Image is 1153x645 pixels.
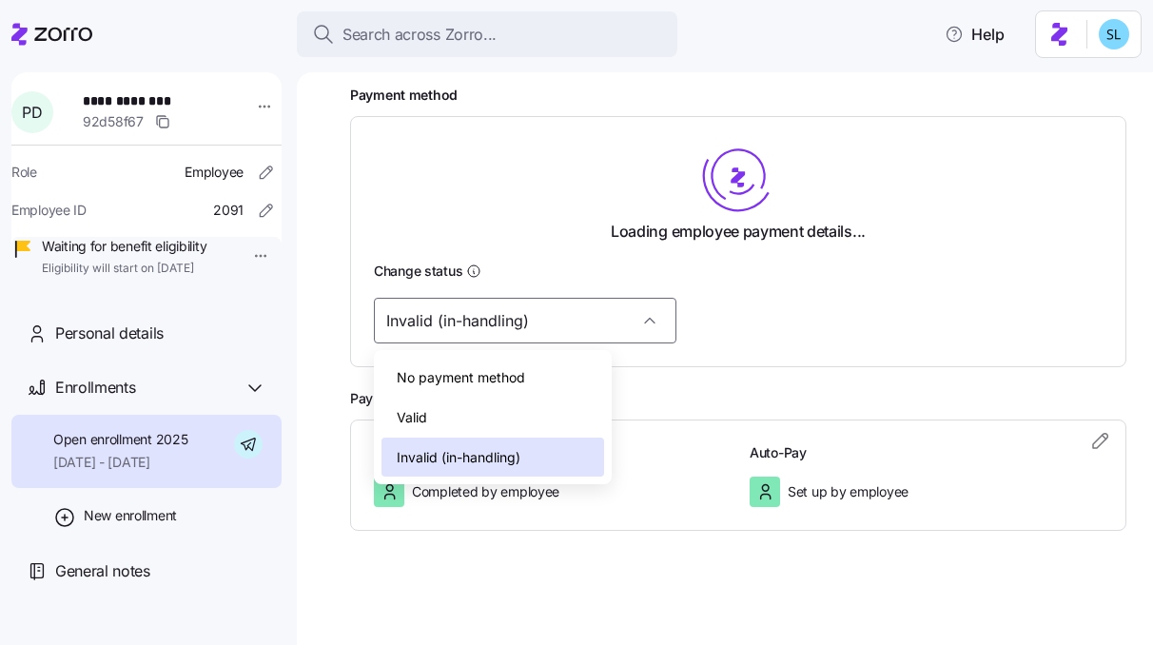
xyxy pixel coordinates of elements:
[412,482,559,501] span: Completed by employee
[213,201,244,220] span: 2091
[185,163,244,182] span: Employee
[83,112,144,131] span: 92d58f67
[350,87,1126,105] h2: Payment method
[22,105,42,120] span: P D
[297,11,677,57] button: Search across Zorro...
[55,376,135,400] span: Enrollments
[342,23,497,47] span: Search across Zorro...
[42,237,206,256] span: Waiting for benefit eligibility
[84,506,177,525] span: New enrollment
[42,261,206,277] span: Eligibility will start on [DATE]
[53,453,187,472] span: [DATE] - [DATE]
[397,447,520,468] span: Invalid (in-handling)
[11,201,87,220] span: Employee ID
[397,367,525,388] span: No payment method
[350,390,1126,408] h2: Payment status
[945,23,1005,46] span: Help
[374,262,462,281] h3: Change status
[1099,19,1129,49] img: 7c620d928e46699fcfb78cede4daf1d1
[750,443,1103,462] h3: Auto-Pay
[788,482,909,501] span: Set up by employee
[929,15,1020,53] button: Help
[11,163,37,182] span: Role
[53,430,187,449] span: Open enrollment 2025
[55,559,150,583] span: General notes
[611,220,866,244] span: Loading employee payment details...
[397,407,427,428] span: Valid
[55,322,164,345] span: Personal details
